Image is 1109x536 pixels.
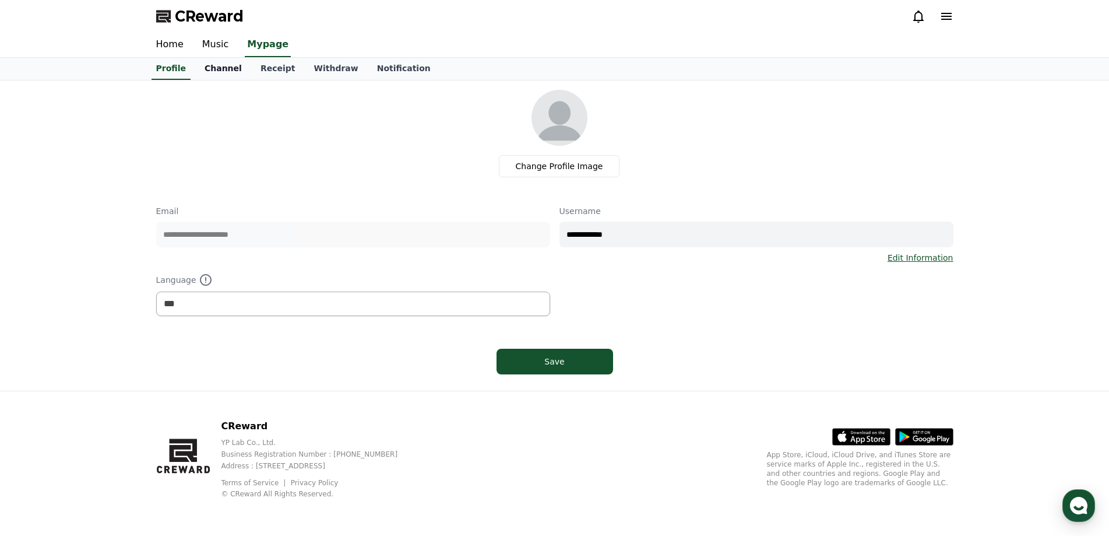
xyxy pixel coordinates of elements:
p: © CReward All Rights Reserved. [221,489,416,499]
p: Email [156,205,550,217]
a: Home [3,370,77,399]
div: Save [520,356,590,367]
p: App Store, iCloud, iCloud Drive, and iTunes Store are service marks of Apple Inc., registered in ... [767,450,953,488]
a: Privacy Policy [291,479,339,487]
p: YP Lab Co., Ltd. [221,438,416,447]
p: Business Registration Number : [PHONE_NUMBER] [221,450,416,459]
button: Save [497,349,613,374]
a: Home [147,33,193,57]
img: profile_image [531,90,587,146]
span: Messages [97,388,131,397]
span: CReward [175,7,244,26]
p: Language [156,273,550,287]
a: Notification [368,58,440,80]
a: Settings [150,370,224,399]
a: Receipt [251,58,305,80]
a: Music [193,33,238,57]
span: Settings [172,387,201,397]
a: Messages [77,370,150,399]
a: Channel [195,58,251,80]
p: CReward [221,419,416,433]
a: Profile [152,58,191,80]
a: Withdraw [304,58,367,80]
a: CReward [156,7,244,26]
a: Edit Information [888,252,953,264]
span: Home [30,387,50,397]
a: Terms of Service [221,479,287,487]
p: Username [559,205,953,217]
p: Address : [STREET_ADDRESS] [221,461,416,471]
label: Change Profile Image [499,155,620,177]
a: Mypage [245,33,291,57]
